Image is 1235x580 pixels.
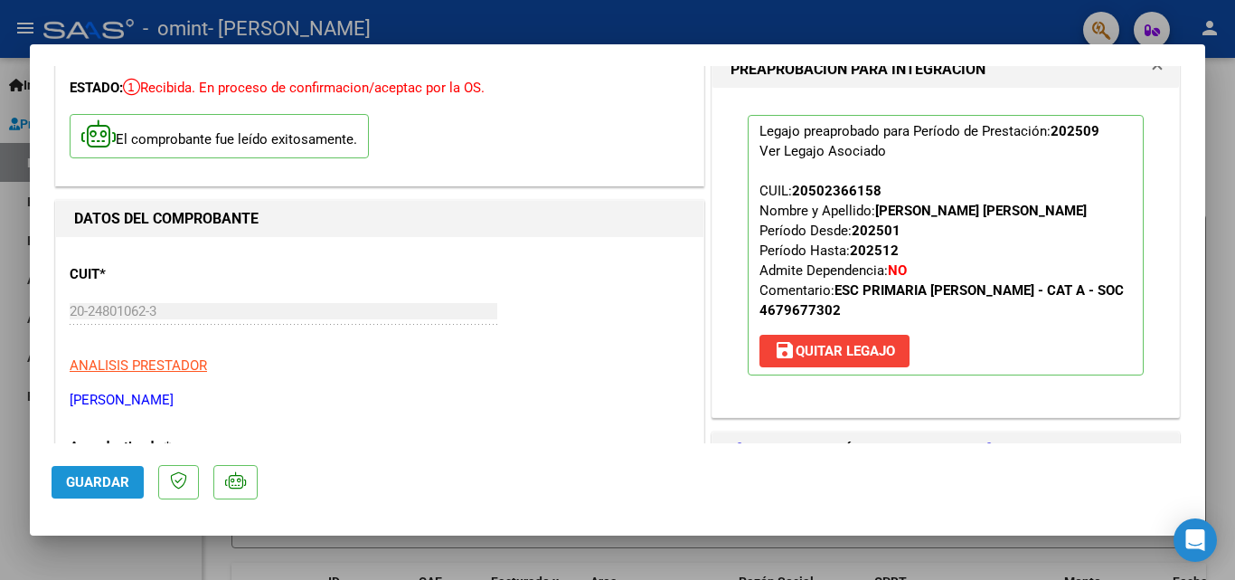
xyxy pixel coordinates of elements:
[712,88,1179,417] div: PREAPROBACIÓN PARA INTEGRACION
[74,210,259,227] strong: DATOS DEL COMPROBANTE
[748,115,1144,376] p: Legajo preaprobado para Período de Prestación:
[66,474,129,490] span: Guardar
[774,339,796,361] mat-icon: save
[712,433,1179,469] mat-expansion-panel-header: DOCUMENTACIÓN RESPALDATORIA
[759,282,1124,319] strong: ESC PRIMARIA [PERSON_NAME] - CAT A - SOC 4679677302
[123,80,485,96] span: Recibida. En proceso de confirmacion/aceptac por la OS.
[759,141,886,161] div: Ver Legajo Asociado
[1174,518,1217,562] div: Open Intercom Messenger
[792,181,881,201] div: 20502366158
[731,440,993,461] h1: DOCUMENTACIÓN RESPALDATORIA
[759,183,1124,319] span: CUIL: Nombre y Apellido: Período Desde: Período Hasta: Admite Dependencia:
[852,223,900,239] strong: 202501
[759,282,1124,319] span: Comentario:
[52,466,144,499] button: Guardar
[875,203,1087,219] strong: [PERSON_NAME] [PERSON_NAME]
[712,52,1179,88] mat-expansion-panel-header: PREAPROBACIÓN PARA INTEGRACION
[70,80,123,96] span: ESTADO:
[70,390,690,411] p: [PERSON_NAME]
[850,242,899,259] strong: 202512
[759,335,910,367] button: Quitar Legajo
[70,357,207,374] span: ANALISIS PRESTADOR
[70,437,256,458] p: Area destinado *
[888,262,907,279] strong: NO
[774,343,895,359] span: Quitar Legajo
[70,264,256,285] p: CUIT
[70,114,369,158] p: El comprobante fue leído exitosamente.
[1051,123,1099,139] strong: 202509
[731,59,985,81] h1: PREAPROBACIÓN PARA INTEGRACION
